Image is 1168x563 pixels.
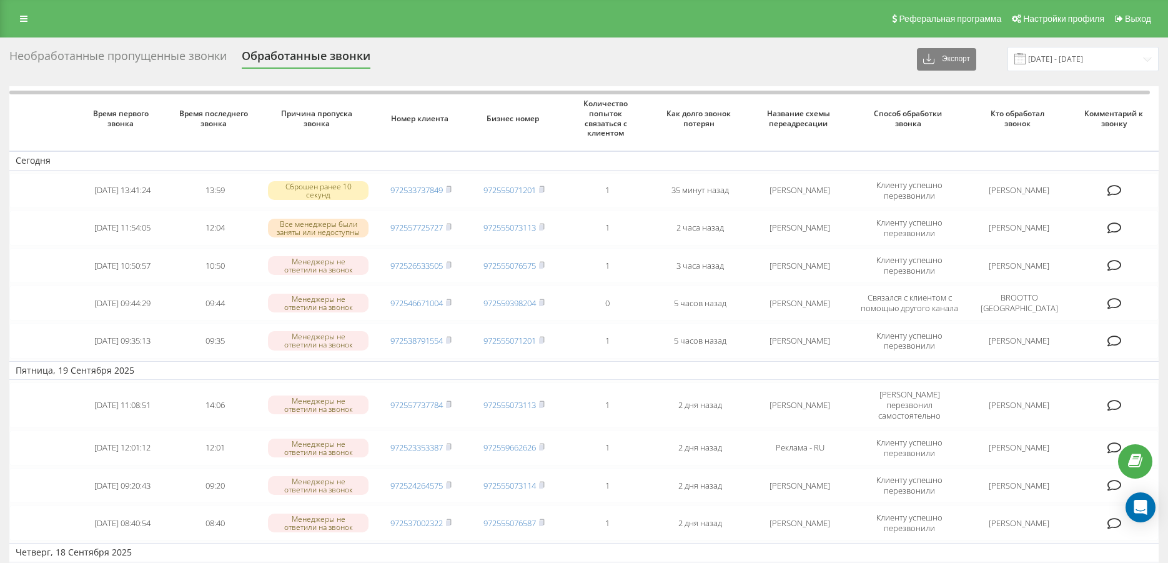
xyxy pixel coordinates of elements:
[390,335,443,346] a: 972538791554
[268,476,368,495] div: Менеджеры не ответили на звонок
[483,517,536,529] a: 972555076587
[654,382,747,428] td: 2 дня назад
[1126,492,1156,522] div: Open Intercom Messenger
[1023,14,1104,24] span: Настройки профиля
[169,382,262,428] td: 14:06
[390,184,443,196] a: 972533737849
[268,294,368,312] div: Менеджеры не ответили на звонок
[561,382,654,428] td: 1
[1082,109,1149,128] span: Комментарий к звонку
[853,173,966,208] td: Клиенту успешно перезвонили
[169,468,262,503] td: 09:20
[483,222,536,233] a: 972555073113
[561,431,654,466] td: 1
[169,211,262,246] td: 12:04
[268,256,368,275] div: Менеджеры не ответили на звонок
[561,506,654,541] td: 1
[654,211,747,246] td: 2 часа назад
[571,99,643,137] span: Количество попыток связаться с клиентом
[483,399,536,411] a: 972555073113
[242,49,370,69] div: Обработанные звонки
[664,109,736,128] span: Как долго звонок потерян
[966,431,1072,466] td: [PERSON_NAME]
[966,468,1072,503] td: [PERSON_NAME]
[977,109,1061,128] span: Кто обработал звонок
[746,173,853,208] td: [PERSON_NAME]
[746,431,853,466] td: Реклама - RU
[966,323,1072,358] td: [PERSON_NAME]
[853,248,966,283] td: Клиенту успешно перезвонили
[390,480,443,491] a: 972524264575
[746,286,853,321] td: [PERSON_NAME]
[76,431,169,466] td: [DATE] 12:01:12
[746,506,853,541] td: [PERSON_NAME]
[268,181,368,200] div: Сброшен ранее 10 секунд
[390,260,443,271] a: 972526533505
[390,297,443,309] a: 972546671004
[169,431,262,466] td: 12:01
[654,286,747,321] td: 5 часов назад
[478,114,550,124] span: Бизнес номер
[561,173,654,208] td: 1
[861,292,958,314] span: Связался с клиентом с помощью другого канала
[966,506,1072,541] td: [PERSON_NAME]
[390,399,443,411] a: 972557737784
[390,222,443,233] a: 972557725727
[9,543,1159,562] td: Четверг, 18 Сентября 2025
[746,382,853,428] td: [PERSON_NAME]
[746,211,853,246] td: [PERSON_NAME]
[654,506,747,541] td: 2 дня назад
[966,382,1072,428] td: [PERSON_NAME]
[654,248,747,283] td: 3 часа назад
[9,361,1159,380] td: Пятница, 19 Сентября 2025
[853,382,966,428] td: [PERSON_NAME] перезвонил самостоятельно
[169,248,262,283] td: 10:50
[390,442,443,453] a: 972523353387
[966,286,1072,321] td: BROOTTO [GEOGRAPHIC_DATA]
[917,48,976,71] button: Экспорт
[746,248,853,283] td: [PERSON_NAME]
[179,109,252,128] span: Время последнего звонка
[483,442,536,453] a: 972559662626
[273,109,364,128] span: Причина пропуска звонка
[76,506,169,541] td: [DATE] 08:40:54
[76,323,169,358] td: [DATE] 09:35:13
[561,286,654,321] td: 0
[169,506,262,541] td: 08:40
[966,173,1072,208] td: [PERSON_NAME]
[1125,14,1151,24] span: Выход
[483,184,536,196] a: 972555071201
[654,468,747,503] td: 2 дня назад
[899,14,1001,24] span: Реферальная программа
[483,480,536,491] a: 972555073114
[746,468,853,503] td: [PERSON_NAME]
[385,114,457,124] span: Номер клиента
[76,286,169,321] td: [DATE] 09:44:29
[966,248,1072,283] td: [PERSON_NAME]
[76,382,169,428] td: [DATE] 11:08:51
[483,335,536,346] a: 972555071201
[853,323,966,358] td: Клиенту успешно перезвонили
[561,468,654,503] td: 1
[268,439,368,457] div: Менеджеры не ответили на звонок
[169,323,262,358] td: 09:35
[853,506,966,541] td: Клиенту успешно перезвонили
[390,517,443,529] a: 972537002322
[76,468,169,503] td: [DATE] 09:20:43
[853,468,966,503] td: Клиенту успешно перезвонили
[561,323,654,358] td: 1
[483,260,536,271] a: 972555076575
[86,109,159,128] span: Время первого звонка
[483,297,536,309] a: 972559398204
[864,109,955,128] span: Способ обработки звонка
[268,514,368,532] div: Менеджеры не ответили на звонок
[966,211,1072,246] td: [PERSON_NAME]
[268,219,368,237] div: Все менеджеры были заняты или недоступны
[654,173,747,208] td: 35 минут назад
[746,323,853,358] td: [PERSON_NAME]
[169,286,262,321] td: 09:44
[268,331,368,350] div: Менеджеры не ответили на звонок
[9,151,1159,170] td: Сегодня
[853,211,966,246] td: Клиенту успешно перезвонили
[853,431,966,466] td: Клиенту успешно перезвонили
